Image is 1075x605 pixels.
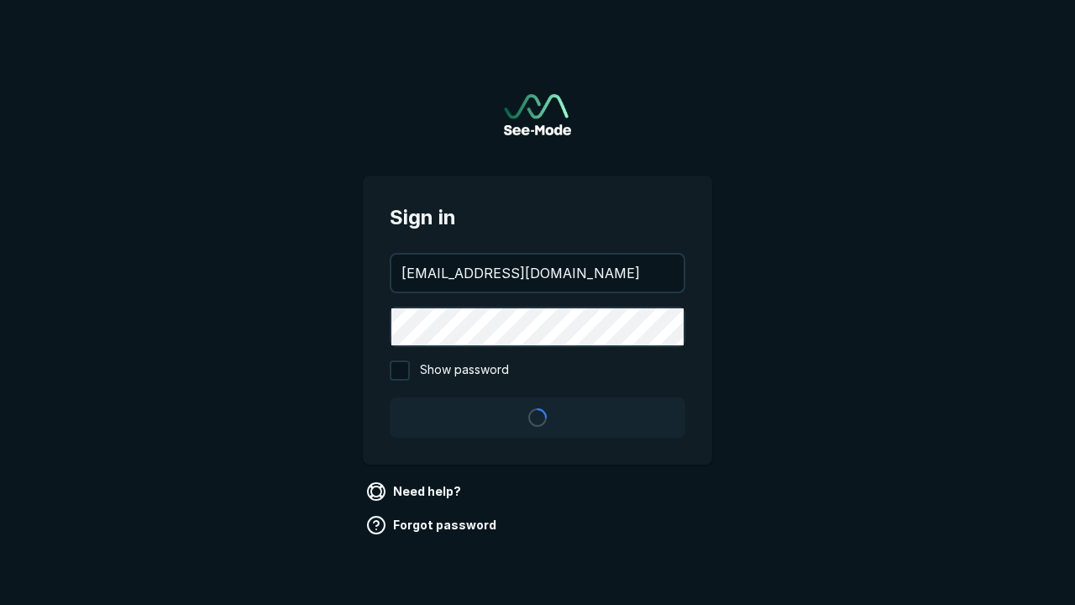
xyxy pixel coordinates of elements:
a: Forgot password [363,512,503,539]
span: Sign in [390,203,685,233]
a: Need help? [363,478,468,505]
img: See-Mode Logo [504,94,571,135]
a: Go to sign in [504,94,571,135]
span: Show password [420,360,509,381]
input: your@email.com [391,255,684,292]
